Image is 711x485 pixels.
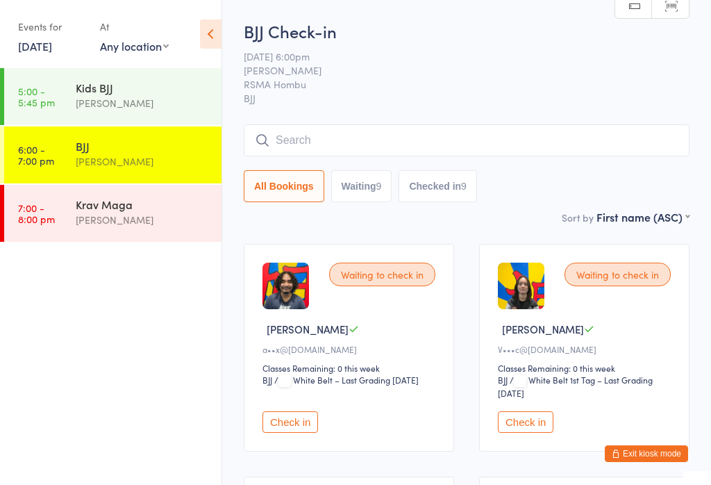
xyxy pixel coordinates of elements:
div: 9 [461,181,467,192]
div: V•••c@[DOMAIN_NAME] [498,343,675,355]
div: Classes Remaining: 0 this week [498,362,675,374]
div: At [100,15,169,38]
button: Exit kiosk mode [605,445,688,462]
button: Check in [262,411,318,433]
div: Krav Maga [76,197,210,212]
a: [DATE] [18,38,52,54]
div: [PERSON_NAME] [76,95,210,111]
span: / White Belt 1st Tag – Last Grading [DATE] [498,374,653,399]
div: 9 [376,181,382,192]
h2: BJJ Check-in [244,19,689,42]
div: First name (ASC) [596,209,689,224]
time: 7:00 - 8:00 pm [18,202,55,224]
div: Any location [100,38,169,54]
div: Waiting to check in [329,263,435,286]
span: [DATE] 6:00pm [244,49,668,63]
button: Check in [498,411,553,433]
input: Search [244,124,689,156]
a: 6:00 -7:00 pmBJJ[PERSON_NAME] [4,126,221,183]
span: RSMA Hombu [244,77,668,91]
span: [PERSON_NAME] [502,322,584,336]
div: Classes Remaining: 0 this week [262,362,440,374]
div: a••x@[DOMAIN_NAME] [262,343,440,355]
time: 6:00 - 7:00 pm [18,144,54,166]
div: Kids BJJ [76,80,210,95]
div: BJJ [262,374,272,386]
span: [PERSON_NAME] [244,63,668,77]
div: Events for [18,15,86,38]
button: Checked in9 [399,170,477,202]
label: Sort by [562,211,594,224]
div: BJJ [76,138,210,154]
div: BJJ [498,374,508,386]
button: Waiting9 [331,170,392,202]
div: [PERSON_NAME] [76,212,210,228]
time: 5:00 - 5:45 pm [18,85,55,108]
img: image1751870958.png [262,263,309,309]
div: Waiting to check in [564,263,671,286]
div: [PERSON_NAME] [76,154,210,170]
img: image1750840031.png [498,263,544,309]
span: [PERSON_NAME] [267,322,349,336]
button: All Bookings [244,170,324,202]
span: BJJ [244,91,689,105]
a: 7:00 -8:00 pmKrav Maga[PERSON_NAME] [4,185,221,242]
a: 5:00 -5:45 pmKids BJJ[PERSON_NAME] [4,68,221,125]
span: / White Belt – Last Grading [DATE] [274,374,419,386]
